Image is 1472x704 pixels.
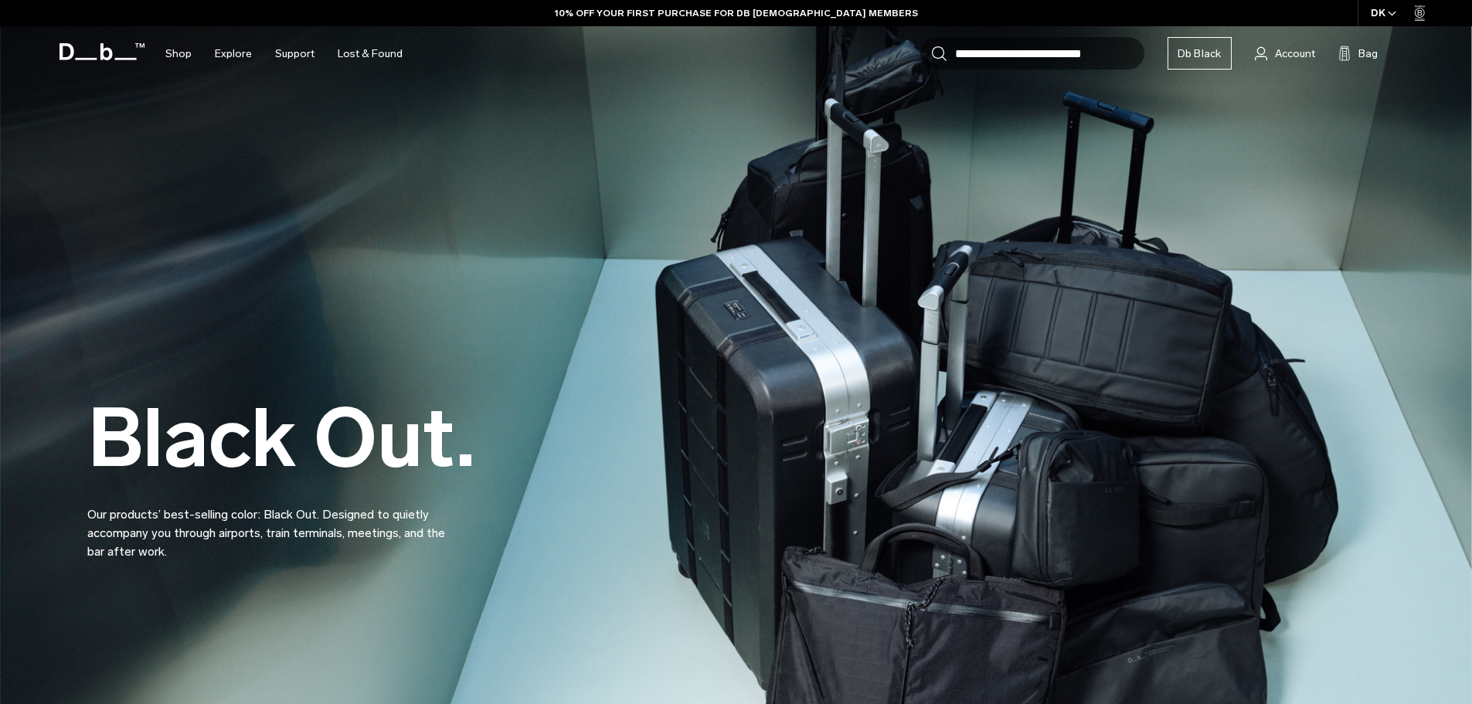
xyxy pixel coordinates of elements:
[87,487,458,561] p: Our products’ best-selling color: Black Out. Designed to quietly accompany you through airports, ...
[1338,44,1378,63] button: Bag
[165,26,192,81] a: Shop
[154,26,414,81] nav: Main Navigation
[87,398,475,479] h2: Black Out.
[1358,46,1378,62] span: Bag
[1168,37,1232,70] a: Db Black
[338,26,403,81] a: Lost & Found
[1255,44,1315,63] a: Account
[555,6,918,20] a: 10% OFF YOUR FIRST PURCHASE FOR DB [DEMOGRAPHIC_DATA] MEMBERS
[215,26,252,81] a: Explore
[275,26,314,81] a: Support
[1275,46,1315,62] span: Account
